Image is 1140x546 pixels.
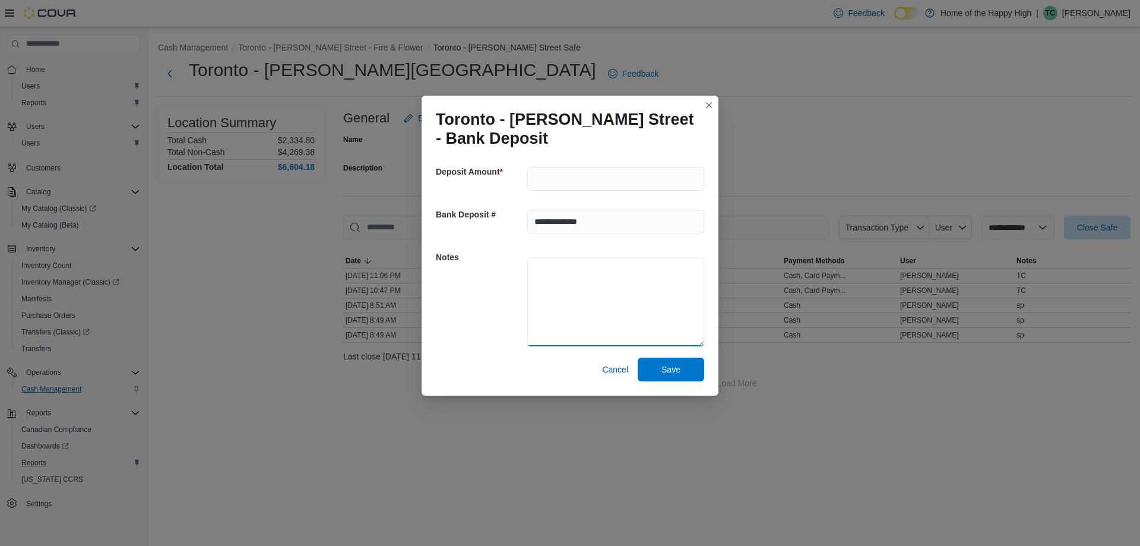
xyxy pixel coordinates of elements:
[638,358,704,381] button: Save
[597,358,633,381] button: Cancel
[436,203,525,226] h5: Bank Deposit #
[436,245,525,269] h5: Notes
[661,364,680,375] span: Save
[436,160,525,184] h5: Deposit Amount
[602,364,628,375] span: Cancel
[436,110,695,148] h1: Toronto - [PERSON_NAME] Street - Bank Deposit
[702,98,716,112] button: Closes this modal window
